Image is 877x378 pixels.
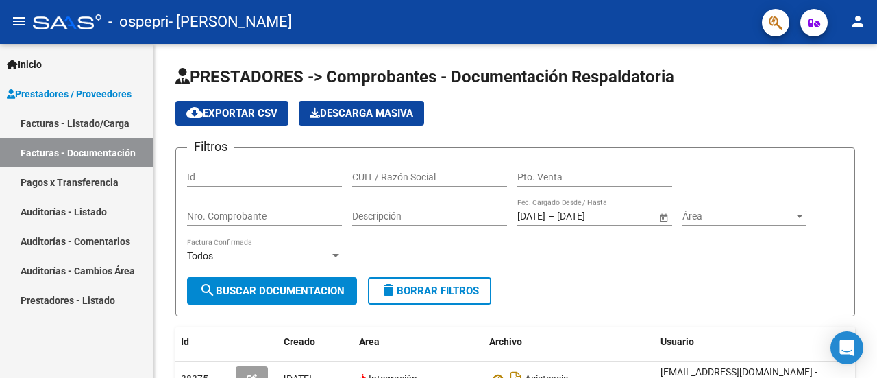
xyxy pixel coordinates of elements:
[359,336,380,347] span: Area
[380,282,397,298] mat-icon: delete
[7,86,132,102] span: Prestadores / Proveedores
[199,285,345,297] span: Buscar Documentacion
[181,336,189,347] span: Id
[186,107,277,119] span: Exportar CSV
[380,285,479,297] span: Borrar Filtros
[187,137,234,156] h3: Filtros
[199,282,216,298] mat-icon: search
[656,210,671,224] button: Open calendar
[299,101,424,126] app-download-masive: Descarga masiva de comprobantes (adjuntos)
[489,336,522,347] span: Archivo
[660,336,694,347] span: Usuario
[517,211,545,222] input: Fecha inicio
[310,107,413,119] span: Descarga Masiva
[11,13,27,29] mat-icon: menu
[108,7,169,37] span: - ospepri
[187,277,357,305] button: Buscar Documentacion
[187,250,213,261] span: Todos
[548,211,554,222] span: –
[284,336,315,347] span: Creado
[368,277,491,305] button: Borrar Filtros
[169,7,292,37] span: - [PERSON_NAME]
[830,331,863,364] div: Open Intercom Messenger
[299,101,424,126] button: Descarga Masiva
[484,327,655,357] datatable-header-cell: Archivo
[557,211,624,222] input: Fecha fin
[175,67,674,86] span: PRESTADORES -> Comprobantes - Documentación Respaldatoria
[175,327,230,357] datatable-header-cell: Id
[7,57,42,72] span: Inicio
[655,327,861,357] datatable-header-cell: Usuario
[278,327,354,357] datatable-header-cell: Creado
[354,327,484,357] datatable-header-cell: Area
[175,101,288,126] button: Exportar CSV
[850,13,866,29] mat-icon: person
[682,211,793,222] span: Área
[186,104,203,121] mat-icon: cloud_download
